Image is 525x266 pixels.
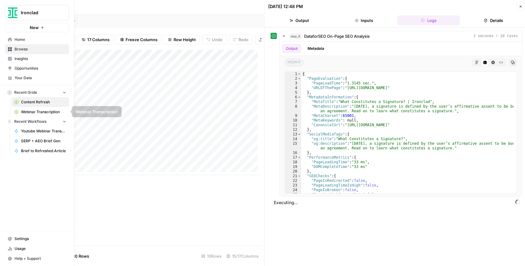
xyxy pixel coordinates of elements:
[298,155,301,160] span: Toggle code folding, rows 17 through 20
[285,178,301,183] div: 22
[285,100,301,104] div: 7
[285,155,301,160] div: 17
[298,76,301,81] span: Toggle code folding, rows 2 through 5
[87,36,110,43] span: 17 Columns
[21,138,66,144] span: SERP + AEO Brief Gen
[333,15,395,25] button: Inputs
[164,35,200,45] button: Row Height
[285,58,303,66] span: object
[285,165,301,169] div: 19
[64,253,89,259] span: Add 10 Rows
[462,15,524,25] button: Details
[285,137,301,141] div: 14
[285,81,301,86] div: 3
[11,107,69,117] a: Webinar Transcription
[282,44,301,53] button: Output
[21,128,66,134] span: Youtube Webinar Transcription
[285,141,301,151] div: 15
[174,36,196,43] span: Row Height
[15,56,66,62] span: Insights
[11,136,69,146] a: SERP + AEO Brief Gen
[285,72,301,76] div: 1
[285,127,301,132] div: 12
[398,15,460,25] button: Logs
[289,33,302,39] span: step_8
[285,151,301,155] div: 16
[5,234,69,244] a: Settings
[21,148,66,154] span: Brief to Refreshed Article
[7,7,18,18] img: Ironclad Logo
[285,192,301,197] div: 25
[11,97,69,107] a: Content Refresh
[285,183,301,188] div: 23
[285,104,301,114] div: 8
[15,66,66,71] span: Opportunities
[285,86,301,90] div: 4
[11,126,69,136] a: Youtube Webinar Transcription
[298,132,301,137] span: Toggle code folding, rows 13 through 16
[15,236,66,242] span: Settings
[11,146,69,156] a: Brief to Refreshed Article
[285,95,301,100] div: 6
[304,44,328,53] button: Metadata
[5,73,69,83] a: Your Data
[5,44,69,54] a: Browse
[78,35,114,45] button: 17 Columns
[285,188,301,192] div: 24
[239,36,248,43] span: Redo
[5,63,69,73] a: Opportunities
[21,99,66,105] span: Content Refresh
[199,251,224,261] div: 10 Rows
[229,35,252,45] button: Redo
[14,90,37,95] span: Recent Grids
[285,118,301,123] div: 10
[126,36,157,43] span: Freeze Columns
[285,90,301,95] div: 5
[5,88,69,97] button: Recent Grids
[280,31,522,41] button: 2 seconds / 10 tasks
[15,75,66,81] span: Your Data
[280,41,522,196] div: 2 seconds / 10 tasks
[5,254,69,264] button: Help + Support
[285,174,301,178] div: 21
[298,174,301,178] span: Toggle code folding, rows 21 through 26
[285,132,301,137] div: 13
[5,35,69,45] a: Home
[285,160,301,165] div: 18
[15,246,66,251] span: Usage
[15,256,66,261] span: Help + Support
[298,72,301,76] span: Toggle code folding, rows 1 through 123
[21,10,58,16] span: Ironclad
[5,244,69,254] a: Usage
[5,117,69,126] button: Recent Workflows
[5,54,69,64] a: Insights
[212,36,222,43] span: Undo
[15,46,66,52] span: Browse
[116,35,161,45] button: Freeze Columns
[285,114,301,118] div: 9
[268,15,330,25] button: Output
[21,109,66,115] span: Webinar Transcription
[473,33,518,39] span: 2 seconds / 10 tasks
[268,3,303,10] div: [DATE] 12:48 PM
[285,76,301,81] div: 2
[272,198,522,208] span: Executing...
[15,37,66,42] span: Home
[285,123,301,127] div: 11
[298,95,301,100] span: Toggle code folding, rows 6 through 12
[202,35,226,45] button: Undo
[30,24,39,31] span: New
[224,251,261,261] div: 15/17 Columns
[5,23,69,32] button: New
[14,119,46,124] span: Recent Workflows
[285,169,301,174] div: 20
[5,5,69,20] button: Workspace: Ironclad
[304,33,370,39] span: DataforSEO On-Page SEO Analysis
